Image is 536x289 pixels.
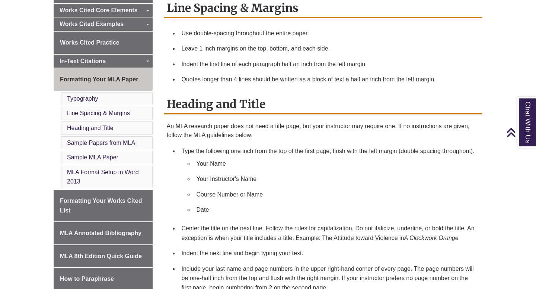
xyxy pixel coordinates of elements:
[194,202,477,218] li: Date
[54,32,153,54] a: Works Cited Practice
[506,127,534,137] a: Back to Top
[179,143,480,221] li: Type the following one inch from the top of the first page, flush with the left margin (double sp...
[60,39,119,46] span: Works Cited Practice
[54,17,153,31] a: Works Cited Examples
[54,4,153,17] a: Works Cited Core Elements
[194,187,477,202] li: Course Number or Name
[67,110,130,116] a: Line Spacing & Margins
[194,171,477,187] li: Your Instructor's Name
[54,245,153,267] a: MLA 8th Edition Quick Guide
[60,21,124,27] span: Works Cited Examples
[60,253,142,259] span: MLA 8th Edition Quick Guide
[404,235,458,241] em: A Clockwork Orange
[60,76,138,82] span: Formatting Your MLA Paper
[179,26,480,41] li: Use double-spacing throughout the entire paper.
[67,125,114,131] a: Heading and Title
[60,230,141,236] span: MLA Annotated Bibliography
[60,7,138,13] span: Works Cited Core Elements
[60,198,142,214] span: Formatting Your Works Cited List
[54,222,153,244] a: MLA Annotated Bibliography
[67,95,98,102] a: Typography
[60,58,106,64] span: In-Text Citations
[194,156,477,172] li: Your Name
[54,190,153,221] a: Formatting Your Works Cited List
[54,68,153,91] a: Formatting Your MLA Paper
[67,140,135,146] a: Sample Papers from MLA
[179,56,480,72] li: Indent the first line of each paragraph half an inch from the left margin.
[179,41,480,56] li: Leave 1 inch margins on the top, bottom, and each side.
[179,221,480,246] li: Center the title on the next line. Follow the rules for capitalization. Do not italicize, underli...
[179,246,480,261] li: Indent the next line and begin typing your text.
[67,169,139,185] a: MLA Format Setup in Word 2013
[179,72,480,87] li: Quotes longer than 4 lines should be written as a block of text a half an inch from the left margin.
[60,276,114,282] span: How to Paraphrase
[67,154,118,160] a: Sample MLA Paper
[167,122,480,140] p: An MLA research paper does not need a title page, but your instructor may require one. If no inst...
[54,55,153,68] a: In-Text Citations
[164,95,483,114] h2: Heading and Title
